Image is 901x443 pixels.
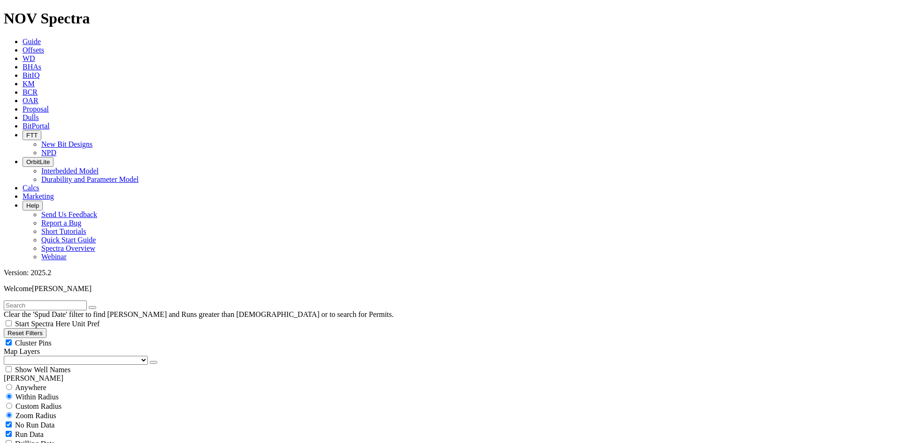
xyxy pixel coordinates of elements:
[4,347,40,355] span: Map Layers
[41,167,99,175] a: Interbedded Model
[4,285,897,293] p: Welcome
[23,184,39,192] a: Calcs
[41,253,67,261] a: Webinar
[15,320,70,328] span: Start Spectra Here
[26,158,50,165] span: OrbitLite
[4,10,897,27] h1: NOV Spectra
[23,97,38,105] a: OAR
[23,201,43,210] button: Help
[15,412,56,420] span: Zoom Radius
[15,430,44,438] span: Run Data
[15,393,59,401] span: Within Radius
[23,88,38,96] a: BCR
[23,63,41,71] a: BHAs
[23,113,39,121] a: Dulls
[32,285,92,293] span: [PERSON_NAME]
[23,122,50,130] a: BitPortal
[23,192,54,200] a: Marketing
[6,320,12,326] input: Start Spectra Here
[41,227,86,235] a: Short Tutorials
[23,38,41,45] a: Guide
[41,219,81,227] a: Report a Bug
[41,140,92,148] a: New Bit Designs
[15,339,52,347] span: Cluster Pins
[4,300,87,310] input: Search
[23,54,35,62] a: WD
[26,132,38,139] span: FTT
[41,210,97,218] a: Send Us Feedback
[23,46,44,54] a: Offsets
[41,175,139,183] a: Durability and Parameter Model
[23,157,53,167] button: OrbitLite
[4,269,897,277] div: Version: 2025.2
[15,383,46,391] span: Anywhere
[23,105,49,113] a: Proposal
[15,421,54,429] span: No Run Data
[15,366,70,374] span: Show Well Names
[26,202,39,209] span: Help
[23,130,41,140] button: FTT
[41,236,96,244] a: Quick Start Guide
[23,71,39,79] a: BitIQ
[15,402,61,410] span: Custom Radius
[4,374,897,383] div: [PERSON_NAME]
[23,80,35,88] a: KM
[72,320,99,328] span: Unit Pref
[41,149,56,157] a: NPD
[4,328,46,338] button: Reset Filters
[41,244,95,252] a: Spectra Overview
[4,310,394,318] span: Clear the 'Spud Date' filter to find [PERSON_NAME] and Runs greater than [DEMOGRAPHIC_DATA] or to...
